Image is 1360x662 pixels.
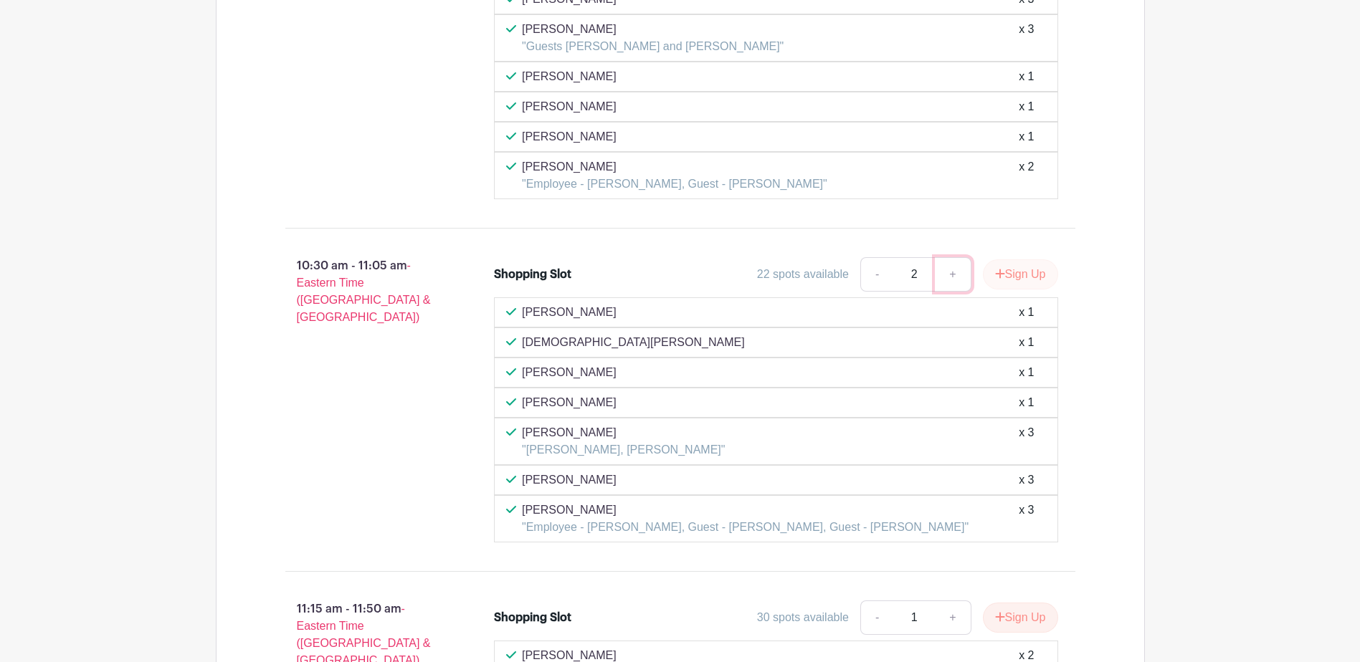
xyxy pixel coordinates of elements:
[522,519,969,536] p: "Employee - [PERSON_NAME], Guest - [PERSON_NAME], Guest - [PERSON_NAME]"
[522,21,784,38] p: [PERSON_NAME]
[522,128,617,145] p: [PERSON_NAME]
[935,257,971,292] a: +
[1019,304,1034,321] div: x 1
[522,98,617,115] p: [PERSON_NAME]
[522,502,969,519] p: [PERSON_NAME]
[522,334,745,351] p: [DEMOGRAPHIC_DATA][PERSON_NAME]
[494,266,571,283] div: Shopping Slot
[494,609,571,626] div: Shopping Slot
[522,424,725,441] p: [PERSON_NAME]
[1019,394,1034,411] div: x 1
[1019,364,1034,381] div: x 1
[983,603,1058,633] button: Sign Up
[1019,502,1034,536] div: x 3
[1019,471,1034,489] div: x 3
[522,176,827,193] p: "Employee - [PERSON_NAME], Guest - [PERSON_NAME]"
[1019,158,1034,193] div: x 2
[1019,68,1034,85] div: x 1
[757,609,849,626] div: 30 spots available
[262,251,472,332] p: 10:30 am - 11:05 am
[860,257,893,292] a: -
[757,266,849,283] div: 22 spots available
[522,394,617,411] p: [PERSON_NAME]
[522,441,725,459] p: "[PERSON_NAME], [PERSON_NAME]"
[522,304,617,321] p: [PERSON_NAME]
[522,38,784,55] p: "Guests [PERSON_NAME] and [PERSON_NAME]"
[522,471,617,489] p: [PERSON_NAME]
[860,600,893,635] a: -
[522,158,827,176] p: [PERSON_NAME]
[1019,21,1034,55] div: x 3
[983,259,1058,289] button: Sign Up
[1019,424,1034,459] div: x 3
[297,259,431,323] span: - Eastern Time ([GEOGRAPHIC_DATA] & [GEOGRAPHIC_DATA])
[1019,334,1034,351] div: x 1
[522,68,617,85] p: [PERSON_NAME]
[1019,128,1034,145] div: x 1
[522,364,617,381] p: [PERSON_NAME]
[935,600,971,635] a: +
[1019,98,1034,115] div: x 1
